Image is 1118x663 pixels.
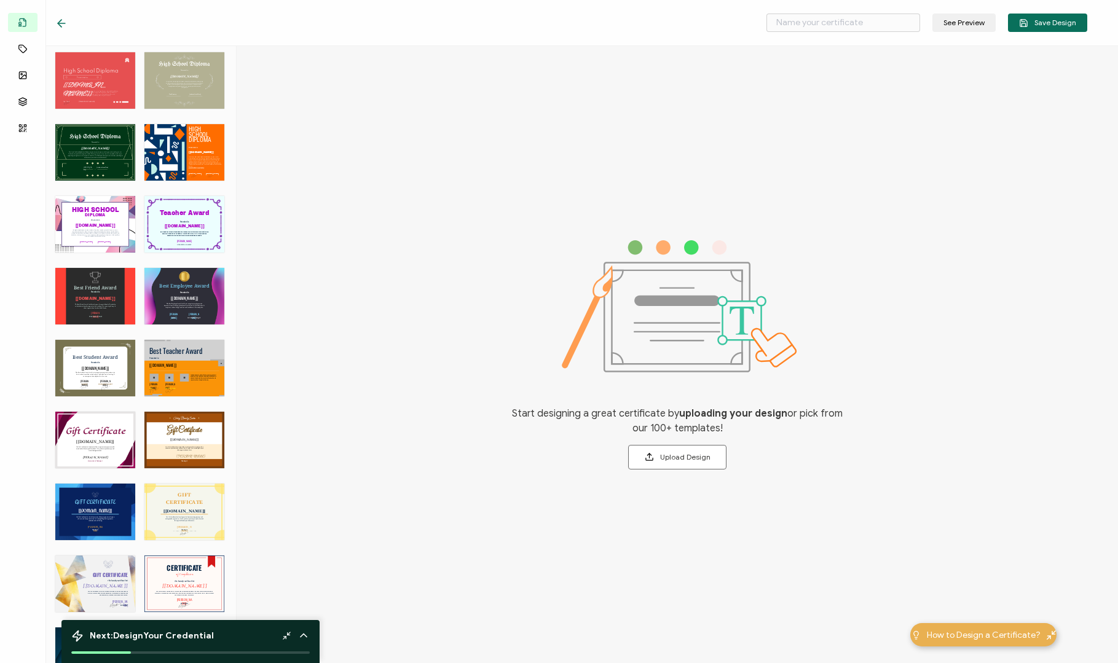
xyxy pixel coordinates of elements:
img: designs-certificate.svg [556,240,799,372]
input: Name your certificate [766,14,920,32]
img: minimize-icon.svg [1047,630,1056,640]
span: How to Design a Certificate? [927,629,1041,641]
button: See Preview [932,14,996,32]
iframe: Chat Widget [1057,604,1118,663]
span: Save Design [1019,18,1076,28]
b: Design [113,630,143,641]
b: uploading your design [679,407,787,420]
button: Upload Design [628,445,726,469]
span: Next: Your Credential [90,630,214,641]
button: Save Design [1008,14,1087,32]
span: Start designing a great certificate by or pick from our 100+ templates! [510,406,845,436]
